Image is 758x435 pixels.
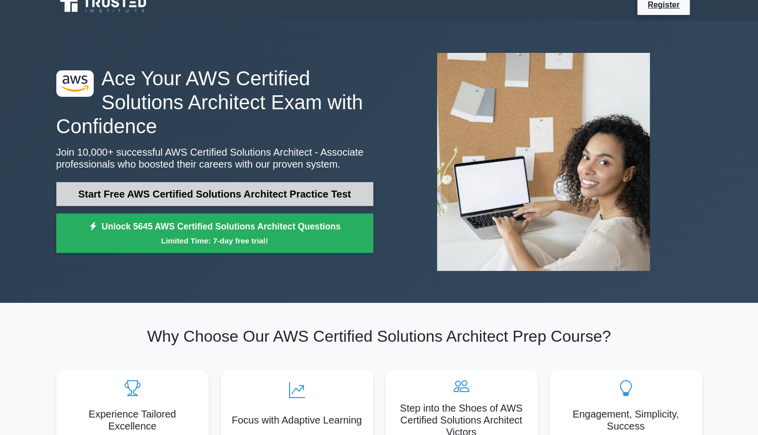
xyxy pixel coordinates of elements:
small: Limited Time: 7-day free trial! [69,235,361,246]
h2: Why Choose Our AWS Certified Solutions Architect Prep Course? [56,327,702,346]
a: Unlock 5645 AWS Certified Solutions Architect QuestionsLimited Time: 7-day free trial! [56,214,373,253]
h5: Engagement, Simplicity, Success [558,408,694,432]
h5: Experience Tailored Excellence [64,408,201,432]
h1: Ace Your AWS Certified Solutions Architect Exam with Confidence [56,66,373,138]
p: Join 10,000+ successful AWS Certified Solutions Architect - Associate professionals who boosted t... [56,146,373,170]
h5: Focus with Adaptive Learning [229,414,365,426]
a: Start Free AWS Certified Solutions Architect Practice Test [56,182,373,206]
